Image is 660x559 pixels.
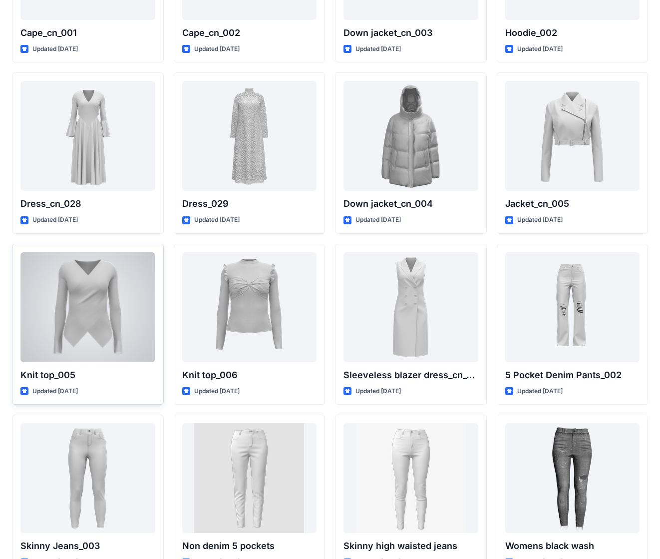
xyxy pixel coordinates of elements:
[343,252,478,362] a: Sleeveless blazer dress_cn_001
[20,368,155,382] p: Knit top_005
[20,252,155,362] a: Knit top_005
[20,539,155,553] p: Skinny Jeans_003
[343,368,478,382] p: Sleeveless blazer dress_cn_001
[517,215,563,225] p: Updated [DATE]
[505,197,640,211] p: Jacket_cn_005
[182,539,317,553] p: Non denim 5 pockets
[355,215,401,225] p: Updated [DATE]
[505,539,640,553] p: Womens black wash
[20,81,155,191] a: Dress_cn_028
[32,44,78,54] p: Updated [DATE]
[517,44,563,54] p: Updated [DATE]
[32,215,78,225] p: Updated [DATE]
[343,423,478,533] a: Skinny high waisted jeans
[194,386,240,397] p: Updated [DATE]
[505,26,640,40] p: Hoodie_002
[182,26,317,40] p: Cape_cn_002
[182,368,317,382] p: Knit top_006
[182,197,317,211] p: Dress_029
[343,26,478,40] p: Down jacket_cn_003
[517,386,563,397] p: Updated [DATE]
[182,252,317,362] a: Knit top_006
[20,26,155,40] p: Cape_cn_001
[343,81,478,191] a: Down jacket_cn_004
[182,81,317,191] a: Dress_029
[182,423,317,533] a: Non denim 5 pockets
[355,44,401,54] p: Updated [DATE]
[505,368,640,382] p: 5 Pocket Denim Pants_002
[343,197,478,211] p: Down jacket_cn_004
[343,539,478,553] p: Skinny high waisted jeans
[194,44,240,54] p: Updated [DATE]
[32,386,78,397] p: Updated [DATE]
[505,81,640,191] a: Jacket_cn_005
[355,386,401,397] p: Updated [DATE]
[20,197,155,211] p: Dress_cn_028
[194,215,240,225] p: Updated [DATE]
[20,423,155,533] a: Skinny Jeans_003
[505,252,640,362] a: 5 Pocket Denim Pants_002
[505,423,640,533] a: Womens black wash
